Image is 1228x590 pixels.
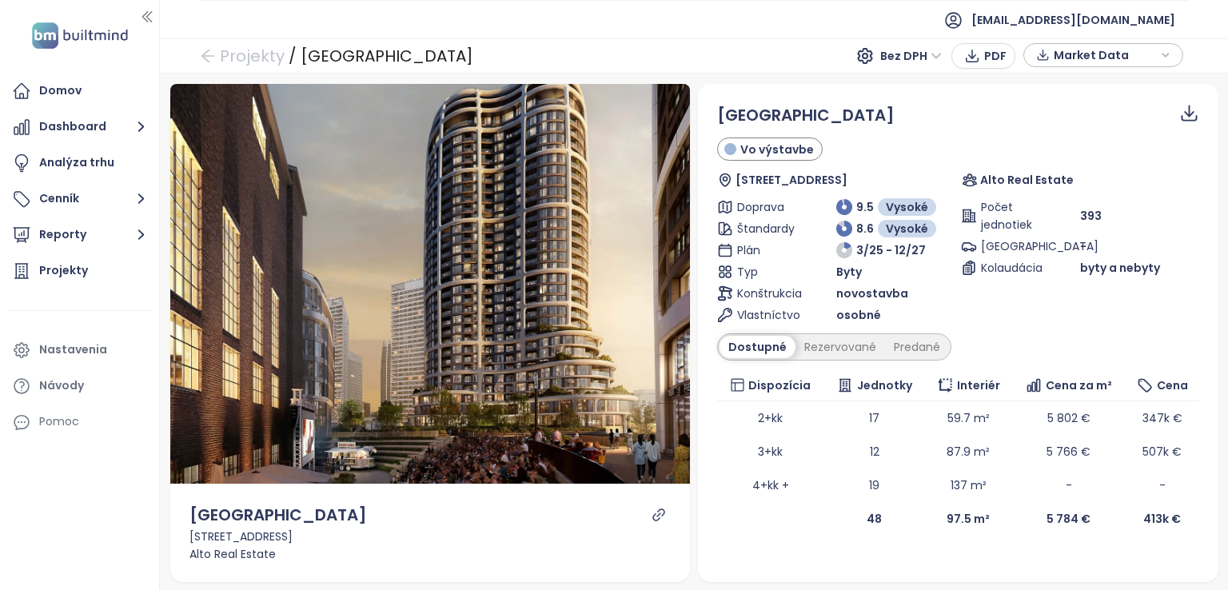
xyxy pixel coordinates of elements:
span: novostavba [836,285,908,302]
td: 17 [824,401,925,435]
div: [GEOGRAPHIC_DATA] [301,42,473,70]
b: 413k € [1143,511,1181,527]
div: Alto Real Estate [189,545,672,563]
span: 393 [1080,207,1102,225]
div: Predané [885,336,949,358]
span: [GEOGRAPHIC_DATA] [717,104,895,126]
span: 5 766 € [1047,444,1090,460]
span: Market Data [1054,43,1157,67]
span: Vlastníctvo [737,306,796,324]
span: Štandardy [737,220,796,237]
span: [GEOGRAPHIC_DATA] [981,237,1040,255]
b: 5 784 € [1047,511,1090,527]
button: PDF [951,43,1015,69]
button: Reporty [8,219,151,251]
span: Jednotky [857,377,912,394]
span: 347k € [1142,410,1182,426]
span: Kolaudácia [981,259,1040,277]
div: Návody [39,376,84,396]
a: arrow-left Projekty [200,42,285,70]
button: Dashboard [8,111,151,143]
span: byty a nebyty [1080,259,1160,277]
span: Konštrukcia [737,285,796,302]
a: Projekty [8,255,151,287]
div: / [289,42,297,70]
span: Dispozícia [748,377,811,394]
a: Analýza trhu [8,147,151,179]
div: [GEOGRAPHIC_DATA] [189,503,367,528]
img: logo [27,19,133,52]
td: 4+kk + [717,468,824,502]
span: 9.5 [856,198,874,216]
span: 8.6 [856,220,874,237]
span: Vysoké [886,198,928,216]
div: [STREET_ADDRESS] [189,528,672,545]
div: Pomoc [39,412,79,432]
a: Domov [8,75,151,107]
span: - [1080,238,1086,254]
a: Nastavenia [8,334,151,366]
span: - [1159,477,1166,493]
span: Počet jednotiek [981,198,1040,233]
a: link [652,508,666,522]
span: 5 802 € [1047,410,1090,426]
div: Rezervované [795,336,885,358]
span: [EMAIL_ADDRESS][DOMAIN_NAME] [971,1,1175,39]
span: osobné [836,306,881,324]
b: 97.5 m² [947,511,990,527]
td: 137 m² [925,468,1012,502]
span: Alto Real Estate [980,171,1074,189]
td: 87.9 m² [925,435,1012,468]
div: Dostupné [720,336,795,358]
span: Vo výstavbe [740,141,814,158]
span: Cena za m² [1046,377,1112,394]
span: Cena [1157,377,1188,394]
div: button [1032,43,1174,67]
a: Návody [8,370,151,402]
td: 19 [824,468,925,502]
span: Vysoké [886,220,928,237]
span: PDF [984,47,1007,65]
span: Interiér [957,377,1000,394]
span: Typ [737,263,796,281]
span: Plán [737,241,796,259]
td: 3+kk [717,435,824,468]
div: Domov [39,81,82,101]
span: 3/25 - 12/27 [856,241,926,259]
span: Bez DPH [880,44,942,68]
td: 2+kk [717,401,824,435]
button: Cenník [8,183,151,215]
span: - [1066,477,1072,493]
b: 48 [867,511,882,527]
span: [STREET_ADDRESS] [736,171,847,189]
td: 12 [824,435,925,468]
span: arrow-left [200,48,216,64]
td: 59.7 m² [925,401,1012,435]
span: Byty [836,263,862,281]
div: Nastavenia [39,340,107,360]
span: 507k € [1142,444,1182,460]
div: Analýza trhu [39,153,114,173]
div: Pomoc [8,406,151,438]
span: Doprava [737,198,796,216]
div: Projekty [39,261,88,281]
